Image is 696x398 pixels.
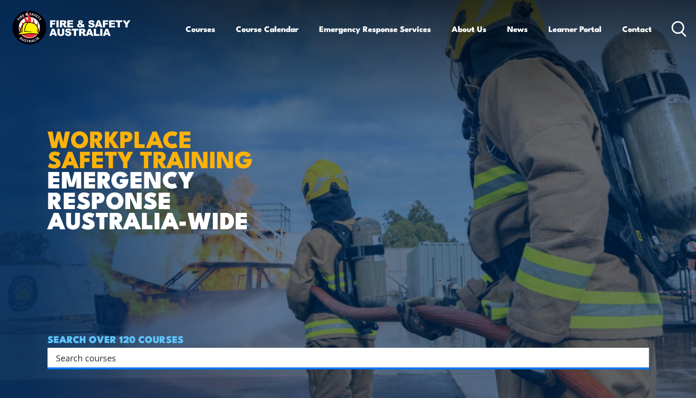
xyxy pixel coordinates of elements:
form: Search form [58,351,630,364]
a: Course Calendar [236,16,298,41]
button: Search magnifier button [633,351,646,364]
a: Contact [622,16,652,41]
h1: EMERGENCY RESPONSE AUSTRALIA-WIDE [47,104,277,229]
h4: SEARCH OVER 120 COURSES [47,334,649,344]
a: About Us [452,16,486,41]
strong: WORKPLACE SAFETY TRAINING [47,120,253,176]
a: Emergency Response Services [319,16,431,41]
a: Courses [186,16,215,41]
a: News [507,16,528,41]
a: Learner Portal [548,16,602,41]
input: Search input [56,351,628,365]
